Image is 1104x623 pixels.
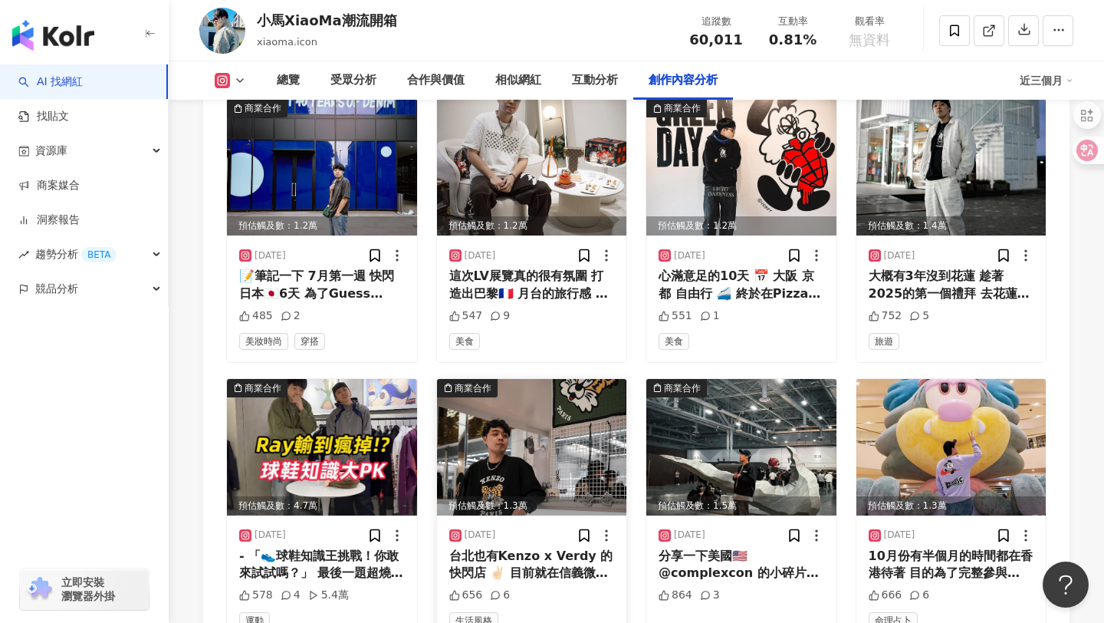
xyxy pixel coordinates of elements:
a: 找貼文 [18,109,69,124]
div: 656 [449,588,483,603]
div: post-image商業合作預估觸及數：1.2萬 [646,99,836,236]
a: 商案媒合 [18,178,80,193]
span: xiaoma.icon [257,36,317,48]
span: 美食 [449,333,480,350]
div: 預估觸及數：1.3萬 [856,496,1046,516]
img: post-image [856,379,1046,516]
img: post-image [856,99,1046,236]
div: 5.4萬 [308,588,349,603]
div: 547 [449,308,483,324]
div: 預估觸及數：1.5萬 [646,496,836,516]
span: 競品分析 [35,272,78,306]
div: [DATE] [255,249,286,262]
div: 864 [659,588,692,603]
img: post-image [227,99,417,236]
a: 洞察報告 [18,213,80,228]
div: 6 [909,588,929,603]
span: 資源庫 [35,133,67,168]
span: 美妝時尚 [239,333,288,350]
a: searchAI 找網紅 [18,74,83,90]
div: 預估觸及數：1.4萬 [856,216,1046,236]
div: 創作內容分析 [649,71,718,90]
div: BETA [81,247,117,262]
iframe: Help Scout Beacon - Open [1043,562,1089,608]
div: 商業合作 [245,381,281,396]
div: [DATE] [674,249,705,262]
div: 預估觸及數：1.3萬 [437,496,627,516]
span: 趨勢分析 [35,237,117,272]
div: 小馬XiaoMa潮流開箱 [257,11,397,30]
img: post-image [646,379,836,516]
div: 3 [700,588,720,603]
div: 485 [239,308,273,324]
div: 752 [869,308,902,324]
div: 這次LV展覽真的很有氛圍 打造出巴黎🇫🇷 月台的旅行感 營造出在東方列車上的舒適感 整體來說真的很有創意 話說 sales 太有心 展覽看完，默默被帶進小房間 說要給我看看新品，結果是生日蛋糕🎂... [449,268,615,302]
img: post-image [437,99,627,236]
div: 受眾分析 [330,71,376,90]
span: 立即安裝 瀏覽器外掛 [61,575,115,603]
span: 60,011 [689,31,742,48]
div: 預估觸及數：4.7萬 [227,496,417,516]
div: 4 [281,588,301,603]
div: post-image商業合作預估觸及數：1.3萬 [437,379,627,516]
div: [DATE] [884,529,915,542]
div: 預估觸及數：1.2萬 [646,216,836,236]
div: 578 [239,588,273,603]
img: logo [12,20,94,51]
span: 旅遊 [869,333,899,350]
div: 5 [909,308,929,324]
div: 666 [869,588,902,603]
span: 美食 [659,333,689,350]
img: post-image [646,99,836,236]
div: 商業合作 [664,381,701,396]
div: 6 [490,588,510,603]
div: 互動分析 [572,71,618,90]
div: [DATE] [465,249,496,262]
div: 分享一下美國🇺🇸 @complexcon 的小碎片🧩 2024 的主視覺為[PERSON_NAME] 團隊主導 展出第一次的展中展 CactusCon 這次飛了12小時再開車自駕5小時到[GEO... [659,548,824,582]
span: 穿搭 [294,333,325,350]
div: post-image商業合作預估觸及數：4.7萬 [227,379,417,516]
img: KOL Avatar [199,8,245,54]
div: [DATE] [884,249,915,262]
div: post-image預估觸及數：1.3萬 [856,379,1046,516]
div: post-image商業合作預估觸及數：1.5萬 [646,379,836,516]
div: 合作與價值 [407,71,465,90]
div: 預估觸及數：1.2萬 [227,216,417,236]
div: 追蹤數 [687,14,745,29]
div: 互動率 [764,14,822,29]
div: - 「👟球鞋知識王挑戰！你敢來試試嗎？」 最後一題超燒腦！到底誰能脫穎而出？ 球鞋迷快來看看你能答對幾分～ ✏️底下留言告訴我你的分數💯 #ootd_introducer #ootdselect... [239,548,405,582]
div: 商業合作 [455,381,491,396]
a: chrome extension立即安裝 瀏覽器外掛 [20,569,149,610]
div: post-image預估觸及數：1.4萬 [856,99,1046,236]
div: 心滿意足的10天 📅 大阪 京都 自由行 🚄 終於在Pizza店 體驗到發售聯名商品的抽選🉐 很幸運的有抽中購買資格🥳 25SS Supreme 開季也買了新品 獲得開季禮物🎁 環球影城也玩了最... [659,268,824,302]
div: post-image預估觸及數：1.2萬 [437,99,627,236]
div: post-image商業合作預估觸及數：1.2萬 [227,99,417,236]
div: 商業合作 [245,101,281,116]
div: 📝筆記一下 7月第一週 快閃日本🇯🇵6天 為了Guess Jeans 的開幕👖 今年Guess [PERSON_NAME] 找來[PERSON_NAME] 做設計部門 目前雖然尚未發布Verdy... [239,268,405,302]
div: [DATE] [255,529,286,542]
div: 台北也有Kenzo x Verdy 的快閃店 ✌🏻 目前就在信義微風 一樓 展開中！ 本次合作最期待的設計 就是把Kenzo 經典老虎🐯 設計成Verdy 的風格 也有了新的名稱WINKY ❤️... [449,548,615,582]
span: rise [18,249,29,260]
div: 觀看率 [840,14,899,29]
div: [DATE] [465,529,496,542]
div: 相似網紅 [495,71,541,90]
div: 10月份有半個月的時間都在香港待著 目的為了完整參與[PERSON_NAME] 在香港為期三周的展覽 這次是以 VISTY Playground 為設計主題 以今年因為Nike合作爆紅🔥的人氣角... [869,548,1034,582]
span: 無資料 [849,32,890,48]
span: 0.81% [769,32,816,48]
img: post-image [227,379,417,516]
div: [DATE] [674,529,705,542]
div: 商業合作 [664,101,701,116]
div: 預估觸及數：1.2萬 [437,216,627,236]
div: 大概有3年沒到花蓮 趁著2025的第一個禮拜 去花蓮來一下小旅行🚗 看看台灣的山⛰️跟海🌊 還好天氣都不錯，台灣的風景也是挺漂亮的 . . . #花蓮旅遊 #台灣 #秋冬穿搭 #verdy [869,268,1034,302]
div: 總覽 [277,71,300,90]
div: 近三個月 [1020,68,1073,93]
img: chrome extension [25,577,54,602]
img: post-image [437,379,627,516]
div: 9 [490,308,510,324]
div: 2 [281,308,301,324]
div: 1 [700,308,720,324]
div: 551 [659,308,692,324]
